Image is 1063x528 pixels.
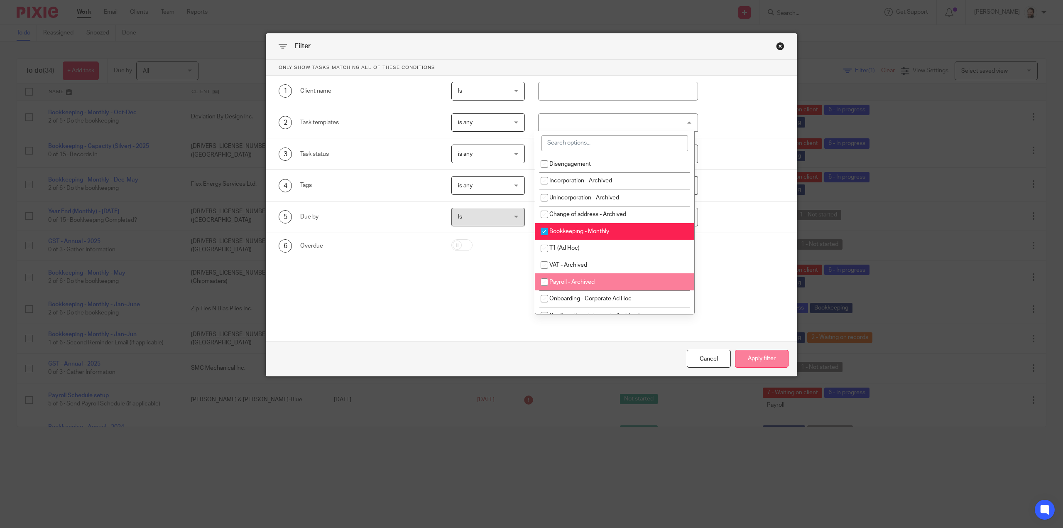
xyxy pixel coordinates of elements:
p: Only show tasks matching all of these conditions [266,60,797,76]
span: is any [458,183,473,189]
div: 4 [279,179,292,192]
span: Confirmation statement - Archived [549,313,639,319]
span: Bookkeeping - Monthly [549,228,609,234]
div: 5 [279,210,292,223]
span: Unincorporation - Archived [549,195,619,201]
div: 6 [279,239,292,253]
div: Task templates [300,118,438,127]
span: T1 (Ad Hoc) [549,245,580,251]
span: Onboarding - Corporate Ad Hoc [549,296,632,302]
div: 3 [279,147,292,161]
span: Filter [295,43,311,49]
div: Overdue [300,242,438,250]
div: Close this dialog window [776,42,784,50]
span: Is [458,214,462,220]
div: 1 [279,84,292,98]
div: 2 [279,116,292,129]
div: Client name [300,87,438,95]
span: is any [458,151,473,157]
span: Disengagement [549,161,591,167]
span: VAT - Archived [549,262,587,268]
button: Apply filter [735,350,789,368]
span: Payroll - Archived [549,279,595,285]
div: Due by [300,213,438,221]
input: Search options... [541,135,688,151]
div: Close this dialog window [687,350,731,368]
span: Is [458,88,462,94]
span: Change of address - Archived [549,211,626,217]
div: Task status [300,150,438,158]
span: is any [458,120,473,125]
div: Tags [300,181,438,189]
span: Incorporation - Archived [549,178,612,184]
